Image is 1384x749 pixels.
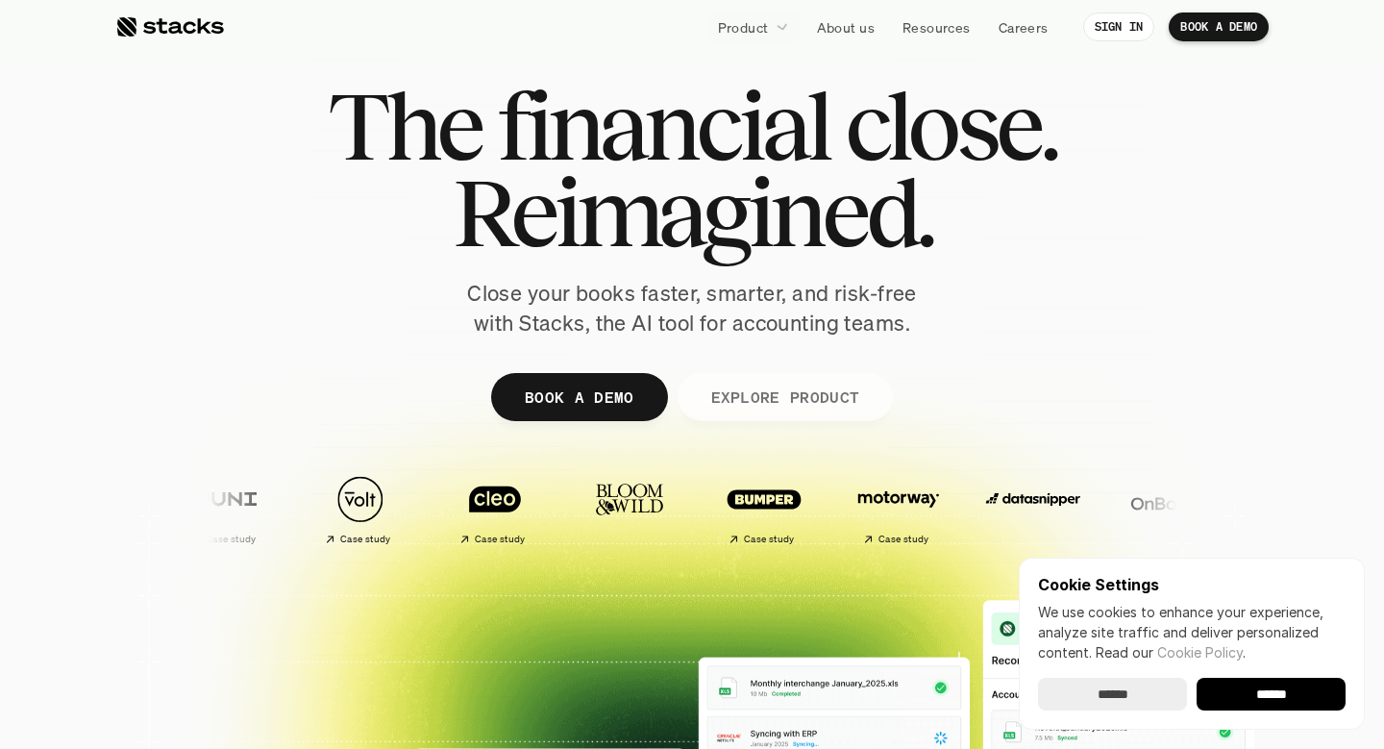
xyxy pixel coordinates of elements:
[453,169,932,256] span: Reimagined.
[1038,602,1346,662] p: We use cookies to enhance your experience, analyze site traffic and deliver personalized content.
[1095,20,1144,34] p: SIGN IN
[718,17,769,37] p: Product
[1096,644,1246,661] span: Read our .
[1157,644,1243,661] a: Cookie Policy
[817,17,875,37] p: About us
[475,534,526,545] h2: Case study
[677,373,893,421] a: EXPLORE PRODUCT
[710,383,859,411] p: EXPLORE PRODUCT
[227,366,311,380] a: Privacy Policy
[525,383,634,411] p: BOOK A DEMO
[1169,12,1269,41] a: BOOK A DEMO
[491,373,668,421] a: BOOK A DEMO
[432,465,557,553] a: Case study
[902,17,971,37] p: Resources
[1180,20,1257,34] p: BOOK A DEMO
[987,10,1060,44] a: Careers
[340,534,391,545] h2: Case study
[1038,577,1346,592] p: Cookie Settings
[999,17,1049,37] p: Careers
[845,83,1056,169] span: close.
[163,465,288,553] a: Case study
[298,465,423,553] a: Case study
[328,83,481,169] span: The
[452,279,932,338] p: Close your books faster, smarter, and risk-free with Stacks, the AI tool for accounting teams.
[836,465,961,553] a: Case study
[878,534,929,545] h2: Case study
[702,465,827,553] a: Case study
[1083,12,1155,41] a: SIGN IN
[891,10,982,44] a: Resources
[497,83,828,169] span: financial
[805,10,886,44] a: About us
[206,534,257,545] h2: Case study
[744,534,795,545] h2: Case study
